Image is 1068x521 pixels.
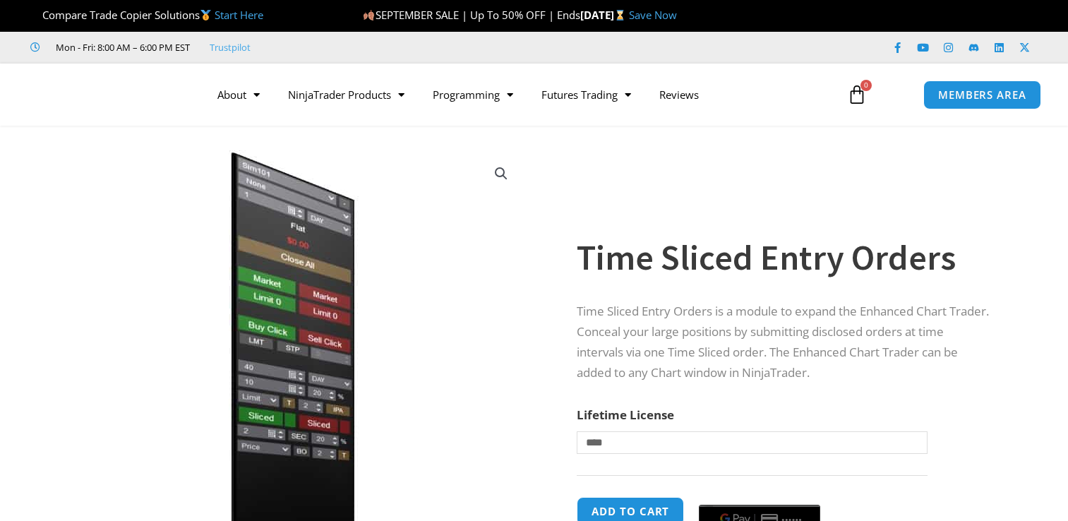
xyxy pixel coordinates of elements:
a: Start Here [215,8,263,22]
a: Save Now [629,8,677,22]
nav: Menu [203,78,834,111]
h1: Time Sliced Entry Orders [577,233,989,282]
span: Mon - Fri: 8:00 AM – 6:00 PM EST [52,39,190,56]
a: MEMBERS AREA [923,80,1041,109]
a: Programming [419,78,527,111]
img: 🍂 [364,10,374,20]
a: Reviews [645,78,713,111]
label: Lifetime License [577,407,674,423]
iframe: Secure payment input frame [696,495,823,496]
a: Trustpilot [210,39,251,56]
a: NinjaTrader Products [274,78,419,111]
a: 0 [826,74,888,115]
a: Futures Trading [527,78,645,111]
span: MEMBERS AREA [938,90,1026,100]
img: ⌛ [615,10,625,20]
strong: [DATE] [580,8,629,22]
a: View full-screen image gallery [488,161,514,186]
img: 🏆 [31,10,42,20]
span: Compare Trade Copier Solutions [30,8,263,22]
a: About [203,78,274,111]
img: LogoAI [30,69,181,120]
span: SEPTEMBER SALE | Up To 50% OFF | Ends [363,8,580,22]
span: 0 [860,80,872,91]
img: 🥇 [200,10,211,20]
p: Time Sliced Entry Orders is a module to expand the Enhanced Chart Trader. Conceal your large posi... [577,301,989,383]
